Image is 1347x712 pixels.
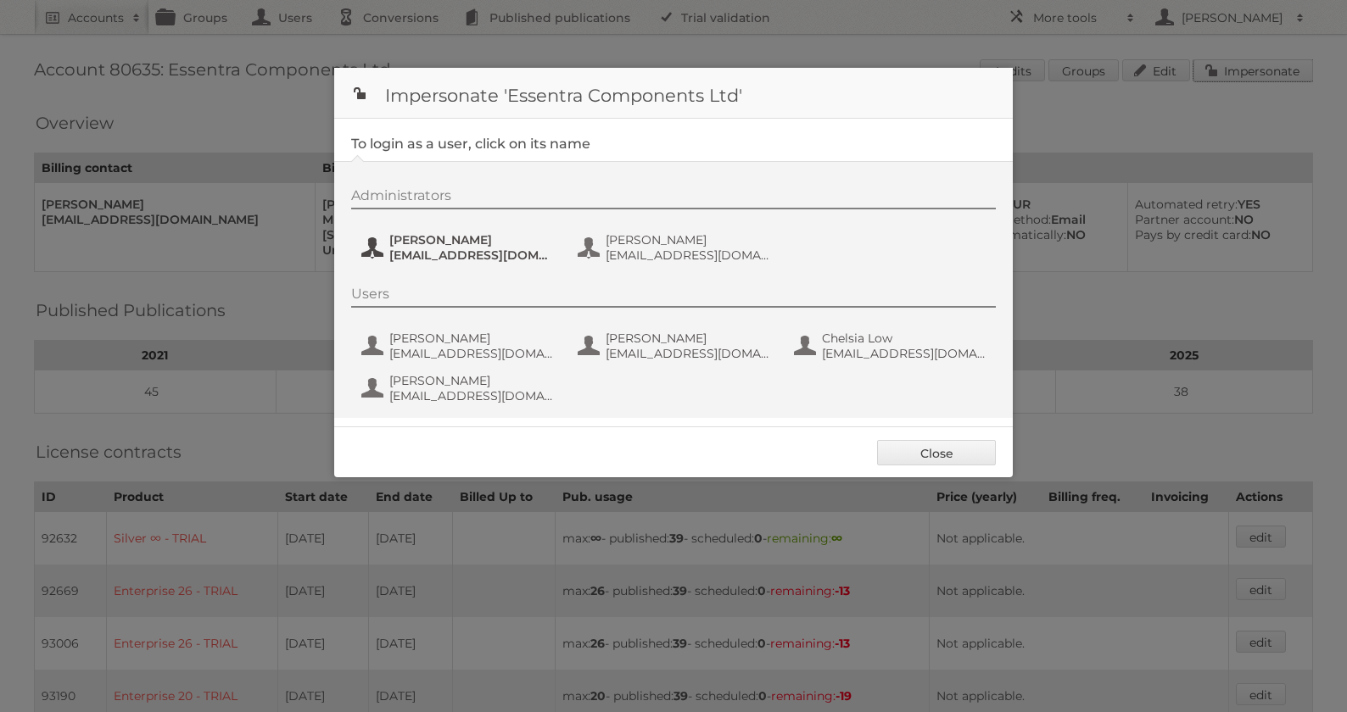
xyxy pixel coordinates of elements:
[606,232,770,248] span: [PERSON_NAME]
[606,346,770,361] span: [EMAIL_ADDRESS][DOMAIN_NAME]
[822,346,986,361] span: [EMAIL_ADDRESS][DOMAIN_NAME]
[606,331,770,346] span: [PERSON_NAME]
[389,388,554,403] span: [EMAIL_ADDRESS][DOMAIN_NAME]
[389,346,554,361] span: [EMAIL_ADDRESS][DOMAIN_NAME]
[360,231,559,264] button: [PERSON_NAME] [EMAIL_ADDRESS][DOMAIN_NAME]
[389,331,554,346] span: [PERSON_NAME]
[389,232,554,248] span: [PERSON_NAME]
[877,440,996,465] a: Close
[576,329,775,363] button: [PERSON_NAME] [EMAIL_ADDRESS][DOMAIN_NAME]
[792,329,992,363] button: Chelsia Low [EMAIL_ADDRESS][DOMAIN_NAME]
[351,136,590,152] legend: To login as a user, click on its name
[334,68,1013,119] h1: Impersonate 'Essentra Components Ltd'
[389,248,554,263] span: [EMAIL_ADDRESS][DOMAIN_NAME]
[822,331,986,346] span: Chelsia Low
[351,187,996,209] div: Administrators
[360,329,559,363] button: [PERSON_NAME] [EMAIL_ADDRESS][DOMAIN_NAME]
[351,286,996,308] div: Users
[576,231,775,264] button: [PERSON_NAME] [EMAIL_ADDRESS][DOMAIN_NAME]
[389,373,554,388] span: [PERSON_NAME]
[606,248,770,263] span: [EMAIL_ADDRESS][DOMAIN_NAME]
[360,371,559,405] button: [PERSON_NAME] [EMAIL_ADDRESS][DOMAIN_NAME]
